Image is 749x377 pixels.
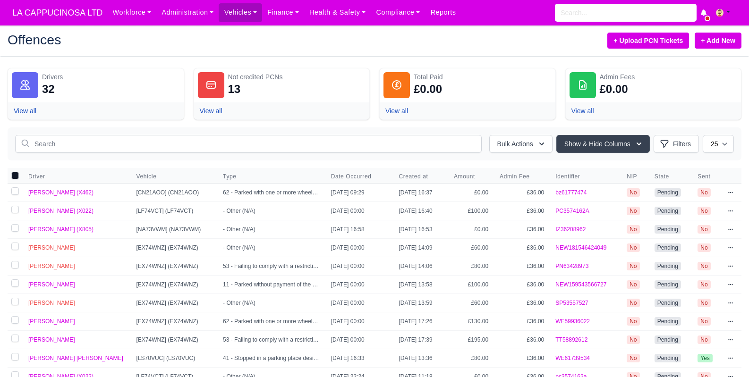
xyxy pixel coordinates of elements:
span: No [627,225,639,234]
button: Amount [454,173,483,180]
button: Created at [399,173,435,180]
td: [DATE] 14:09 [393,239,448,257]
a: NEW181546424049 [555,244,606,251]
a: [PERSON_NAME] (X805) [28,226,94,233]
span: Created at [399,173,428,180]
td: [EX74WNZ] (EX74WNZ) [131,331,218,349]
td: - Other (N/A) [217,294,325,312]
div: Offences [0,25,749,57]
td: [EX74WNZ] (EX74WNZ) [131,294,218,312]
td: £80.00 [448,349,494,368]
td: [DATE] 00:00 [325,202,393,220]
span: No [627,299,639,307]
td: £36.00 [494,276,550,294]
td: [EX74WNZ] (EX74WNZ) [131,276,218,294]
td: £36.00 [494,331,550,349]
span: NIP [627,173,643,180]
span: [PERSON_NAME] [28,263,75,269]
iframe: Chat Widget [702,332,749,377]
span: Type [223,173,236,180]
td: [EX74WNZ] (EX74WNZ) [131,312,218,331]
a: NEW159543566727 [555,281,606,288]
a: bz61777474 [555,189,587,196]
td: - Other (N/A) [217,202,325,220]
a: [PERSON_NAME] (X022) [28,208,94,214]
span: pending [655,207,681,215]
td: £0.00 [448,220,494,239]
a: [PERSON_NAME] [28,244,75,251]
a: [PERSON_NAME] [28,300,75,306]
button: Driver [28,173,53,180]
a: PN63428973 [555,263,588,269]
td: [LF74VCT] (LF74VCT) [131,202,218,220]
td: [DATE] 13:36 [393,349,448,368]
a: [PERSON_NAME] [28,336,75,343]
span: Sent [698,173,716,180]
td: £0.00 [448,184,494,202]
span: No [627,243,639,252]
a: View all [200,107,222,115]
span: No [627,188,639,197]
span: LA CAPPUCINOSA LTD [8,3,107,22]
td: 62 - Parked with one or more wheels on or over a footpath or any part of a road other than a carr... [217,312,325,331]
td: £36.00 [494,294,550,312]
span: [PERSON_NAME] [PERSON_NAME] [28,355,123,361]
td: [LS70VUC] (LS70VUC) [131,349,218,368]
td: [DATE] 16:40 [393,202,448,220]
td: - Other (N/A) [217,239,325,257]
button: State [655,173,677,180]
td: [DATE] 09:29 [325,184,393,202]
button: Show & Hide Columns [556,135,650,153]
td: 53 - Failing to comply with a restriction on vehicles entering a pedestrian zone (N/A) [217,331,325,349]
a: WE61739534 [555,355,590,361]
a: SP53557527 [555,300,588,306]
a: View all [14,107,36,115]
td: [DATE] 14:06 [393,257,448,276]
td: £100.00 [448,202,494,220]
button: Identifier [555,173,587,180]
a: [PERSON_NAME] (X462) [28,189,94,196]
td: [DATE] 00:00 [325,331,393,349]
span: No [698,280,710,289]
input: Search [15,135,482,153]
span: pending [655,299,681,307]
span: pending [655,243,681,252]
td: £36.00 [494,239,550,257]
td: 53 - Failing to comply with a restriction on vehicles entering a pedestrian zone (N/A) [217,257,325,276]
td: £60.00 [448,239,494,257]
span: Driver [28,173,45,180]
span: Admin Fee [500,173,529,180]
span: No [698,243,710,252]
td: £36.00 [494,202,550,220]
div: Admin Fees [600,72,738,82]
td: [DATE] 13:58 [393,276,448,294]
h2: Offences [8,33,367,46]
span: pending [655,280,681,289]
a: + Add New [695,33,741,49]
input: Search... [555,4,697,22]
a: Administration [156,3,219,22]
span: pending [655,188,681,197]
a: Health & Safety [304,3,371,22]
a: View all [385,107,408,115]
td: £36.00 [494,220,550,239]
td: [EX74WNZ] (EX74WNZ) [131,257,218,276]
span: Yes [698,354,713,362]
a: TT58892612 [555,336,587,343]
td: [DATE] 16:33 [325,349,393,368]
button: Type [223,173,244,180]
td: [DATE] 00:00 [325,276,393,294]
td: - Other (N/A) [217,220,325,239]
div: Total Paid [414,72,552,82]
button: Date Occurred [331,173,379,180]
td: [DATE] 16:58 [325,220,393,239]
div: £0.00 [600,82,628,97]
a: Reports [425,3,461,22]
span: No [698,262,710,270]
span: No [627,262,639,270]
td: [NA73VWM] (NA73VWM) [131,220,218,239]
